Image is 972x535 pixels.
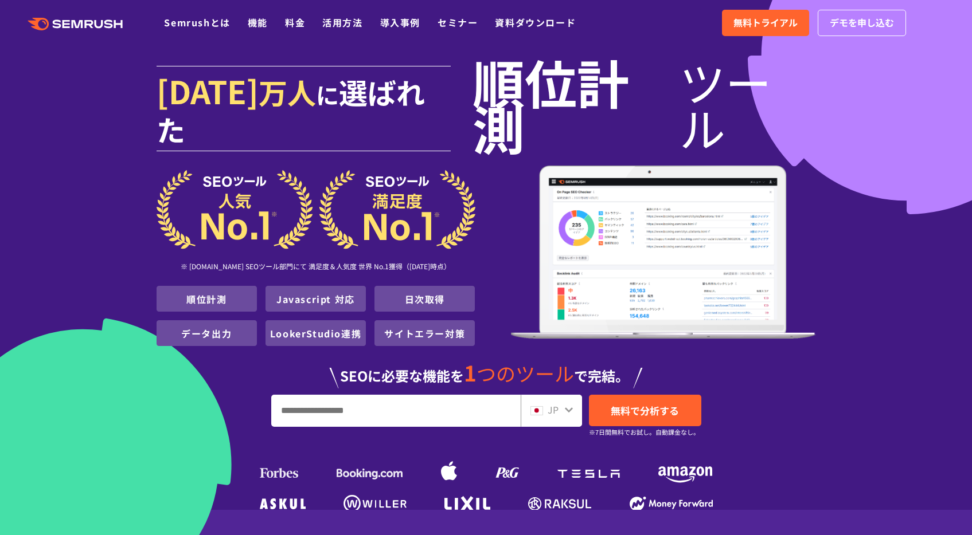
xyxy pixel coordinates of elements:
[181,326,232,340] a: データ出力
[316,78,339,111] span: に
[438,15,478,29] a: セミナー
[548,403,559,416] span: JP
[270,326,361,340] a: LookerStudio連携
[157,68,259,113] span: [DATE]
[157,71,425,150] span: 選ばれた
[259,71,316,112] span: 万人
[680,58,816,150] span: ツール
[248,15,268,29] a: 機能
[164,15,230,29] a: Semrushとは
[722,10,809,36] a: 無料トライアル
[611,403,679,418] span: 無料で分析する
[830,15,894,30] span: デモを申し込む
[285,15,305,29] a: 料金
[495,15,576,29] a: 資料ダウンロード
[733,15,798,30] span: 無料トライアル
[589,427,700,438] small: ※7日間無料でお試し。自動課金なし。
[322,15,362,29] a: 活用方法
[477,359,574,387] span: つのツール
[272,395,520,426] input: URL、キーワードを入力してください
[405,292,445,306] a: 日次取得
[380,15,420,29] a: 導入事例
[157,351,816,388] div: SEOに必要な機能を
[157,249,475,286] div: ※ [DOMAIN_NAME] SEOツール部門にて 満足度＆人気度 世界 No.1獲得（[DATE]時点）
[818,10,906,36] a: デモを申し込む
[589,395,701,426] a: 無料で分析する
[574,365,629,385] span: で完結。
[464,357,477,388] span: 1
[276,292,355,306] a: Javascript 対応
[473,58,680,150] span: 順位計測
[384,326,465,340] a: サイトエラー対策
[186,292,227,306] a: 順位計測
